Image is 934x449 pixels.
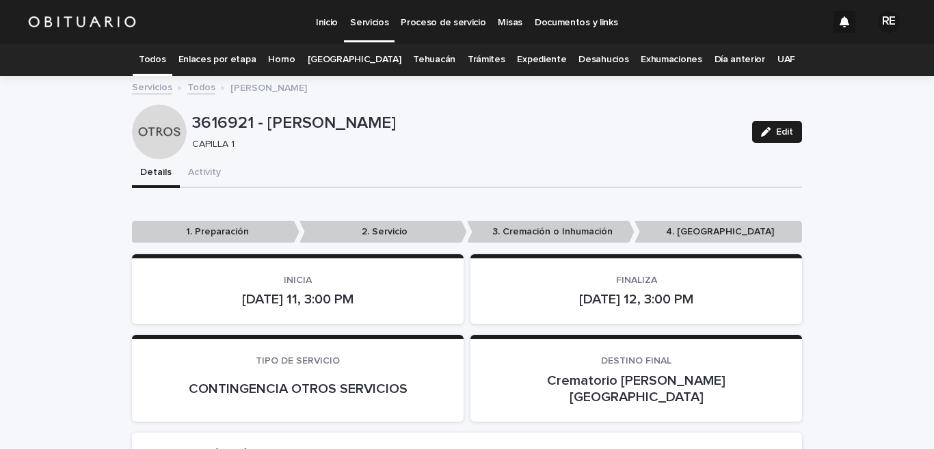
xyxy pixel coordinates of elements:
[715,44,765,76] a: Día anterior
[192,139,736,150] p: CAPILLA 1
[468,44,505,76] a: Trámites
[230,79,307,94] p: [PERSON_NAME]
[487,372,786,405] p: Crematorio [PERSON_NAME][GEOGRAPHIC_DATA]
[878,11,900,33] div: RE
[641,44,702,76] a: Exhumaciones
[27,8,137,36] img: HUM7g2VNRLqGMmR9WVqf
[132,79,172,94] a: Servicios
[635,221,802,243] p: 4. [GEOGRAPHIC_DATA]
[752,121,802,143] button: Edit
[139,44,165,76] a: Todos
[268,44,295,76] a: Horno
[132,159,180,188] button: Details
[178,44,256,76] a: Enlaces por etapa
[132,221,299,243] p: 1. Preparación
[192,113,741,133] p: 3616921 - [PERSON_NAME]
[284,275,312,285] span: INICIA
[601,356,671,366] span: DESTINO FINAL
[467,221,635,243] p: 3. Cremación o Inhumación
[308,44,401,76] a: [GEOGRAPHIC_DATA]
[148,291,447,308] p: [DATE] 11, 3:00 PM
[187,79,215,94] a: Todos
[616,275,657,285] span: FINALIZA
[299,221,467,243] p: 2. Servicio
[148,381,447,397] p: CONTINGENCIA OTROS SERVICIOS
[777,44,795,76] a: UAF
[776,127,793,137] span: Edit
[256,356,340,366] span: TIPO DE SERVICIO
[487,291,786,308] p: [DATE] 12, 3:00 PM
[578,44,628,76] a: Desahucios
[413,44,455,76] a: Tehuacán
[180,159,229,188] button: Activity
[517,44,566,76] a: Expediente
